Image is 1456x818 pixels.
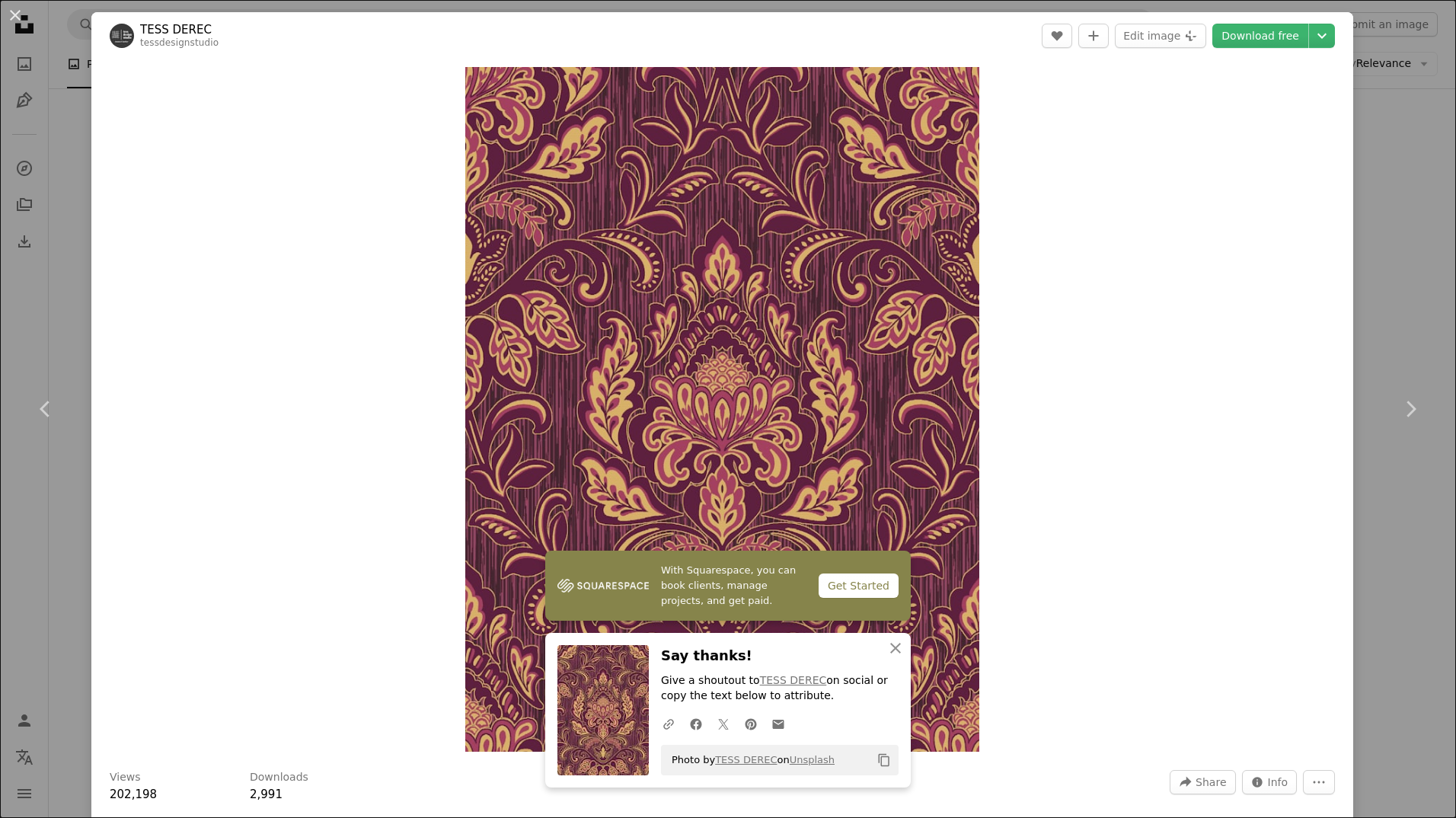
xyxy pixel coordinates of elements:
[1115,24,1206,48] button: Edit image
[661,673,899,704] p: Give a shoutout to on social or copy the text below to attribute.
[465,67,979,752] button: Zoom in on this image
[661,563,806,609] span: With Squarespace, you can book clients, manage projects, and get paid.
[557,574,649,597] img: file-1747939142011-51e5cc87e3c9
[110,770,141,785] h3: Views
[1268,771,1288,794] span: Info
[545,551,911,621] a: With Squarespace, you can book clients, manage projects, and get paid.Get Started
[1303,770,1335,794] button: More Actions
[664,748,835,772] span: Photo by on
[1365,336,1456,482] a: Next
[871,747,897,773] button: Copy to clipboard
[819,574,899,598] div: Get Started
[760,674,827,686] a: TESS DEREC
[1170,770,1235,794] button: Share this image
[250,770,308,785] h3: Downloads
[737,708,765,739] a: Share on Pinterest
[110,24,134,48] img: Go to TESS DEREC's profile
[250,788,283,801] span: 2,991
[765,708,792,739] a: Share over email
[790,754,835,765] a: Unsplash
[1078,24,1109,48] button: Add to Collection
[661,645,899,667] h3: Say thanks!
[682,708,710,739] a: Share on Facebook
[140,22,219,37] a: TESS DEREC
[140,37,219,48] a: tessdesignstudio
[1042,24,1072,48] button: Like
[110,788,157,801] span: 202,198
[1212,24,1308,48] a: Download free
[715,754,777,765] a: TESS DEREC
[1196,771,1226,794] span: Share
[465,67,979,752] img: a red and yellow floral pattern on a purple background
[1309,24,1335,48] button: Choose download size
[1242,770,1298,794] button: Stats about this image
[710,708,737,739] a: Share on Twitter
